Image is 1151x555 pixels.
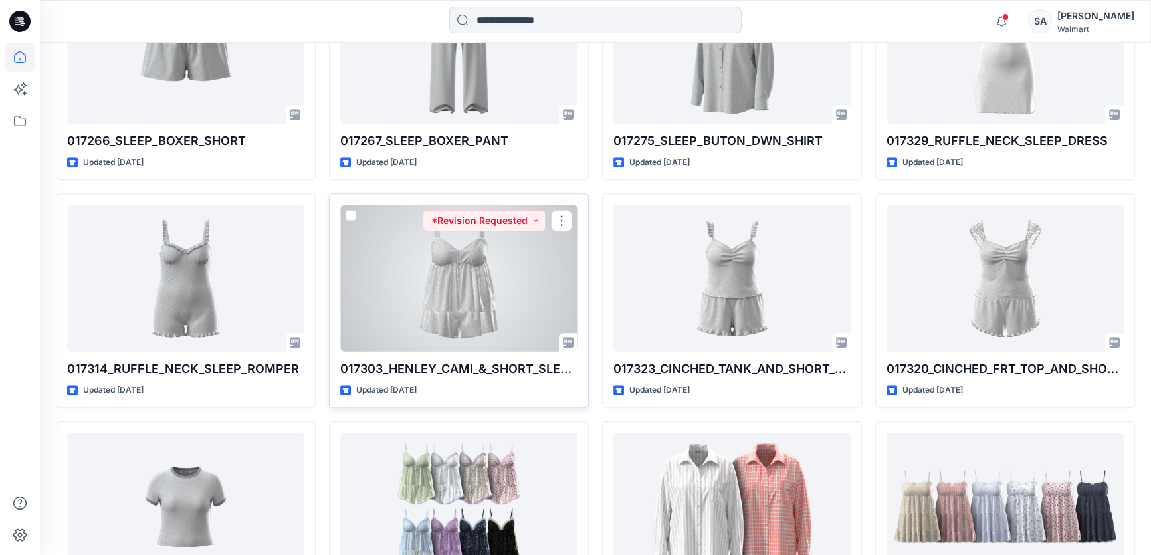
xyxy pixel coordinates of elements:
[887,132,1124,150] p: 017329_RUFFLE_NECK_SLEEP_DRESS
[67,360,304,378] p: 017314_RUFFLE_NECK_SLEEP_ROMPER
[67,205,304,352] a: 017314_RUFFLE_NECK_SLEEP_ROMPER
[613,360,851,378] p: 017323_CINCHED_TANK_AND_SHORT_SLEEP_SET (1)
[340,205,577,352] a: 017303_HENLEY_CAMI_&_SHORT_SLEEP_SET
[902,384,963,397] p: Updated [DATE]
[1028,9,1052,33] div: SA
[1057,8,1134,24] div: [PERSON_NAME]
[340,132,577,150] p: 017267_SLEEP_BOXER_PANT
[629,384,690,397] p: Updated [DATE]
[356,384,417,397] p: Updated [DATE]
[613,132,851,150] p: 017275_SLEEP_BUTON_DWN_SHIRT
[902,156,963,169] p: Updated [DATE]
[613,205,851,352] a: 017323_CINCHED_TANK_AND_SHORT_SLEEP_SET (1)
[887,360,1124,378] p: 017320_CINCHED_FRT_TOP_AND_SHORT_SLEEP_SET
[356,156,417,169] p: Updated [DATE]
[1057,24,1134,34] div: Walmart
[887,205,1124,352] a: 017320_CINCHED_FRT_TOP_AND_SHORT_SLEEP_SET
[83,384,144,397] p: Updated [DATE]
[67,132,304,150] p: 017266_SLEEP_BOXER_SHORT
[629,156,690,169] p: Updated [DATE]
[340,360,577,378] p: 017303_HENLEY_CAMI_&_SHORT_SLEEP_SET
[83,156,144,169] p: Updated [DATE]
